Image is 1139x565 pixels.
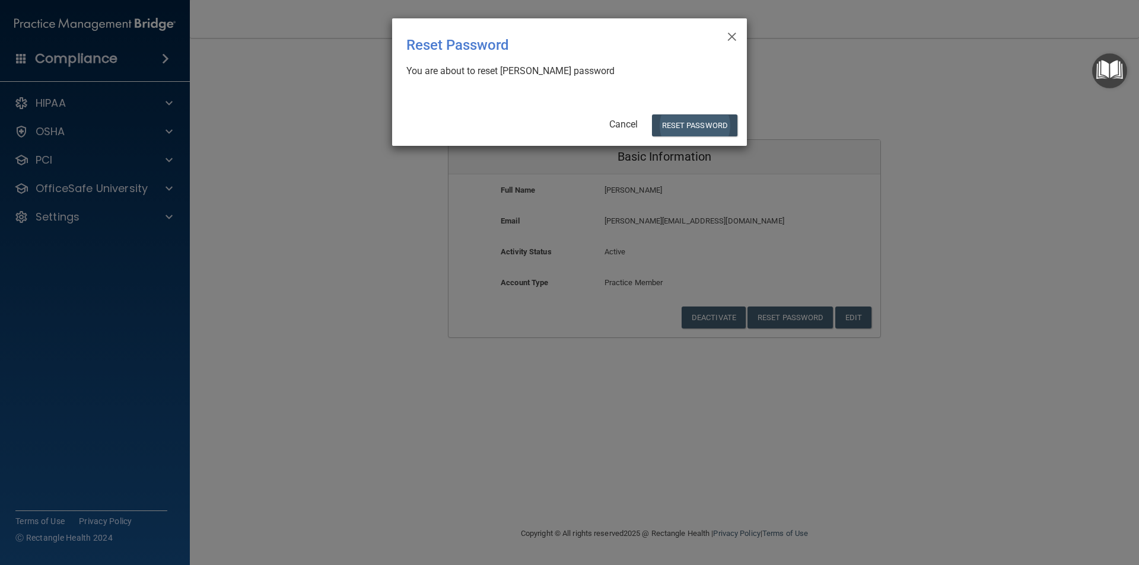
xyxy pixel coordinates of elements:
span: × [727,23,737,47]
button: Reset Password [652,114,737,136]
button: Open Resource Center [1092,53,1127,88]
div: Reset Password [406,28,684,62]
div: You are about to reset [PERSON_NAME] password [406,65,723,78]
a: Cancel [609,119,638,130]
